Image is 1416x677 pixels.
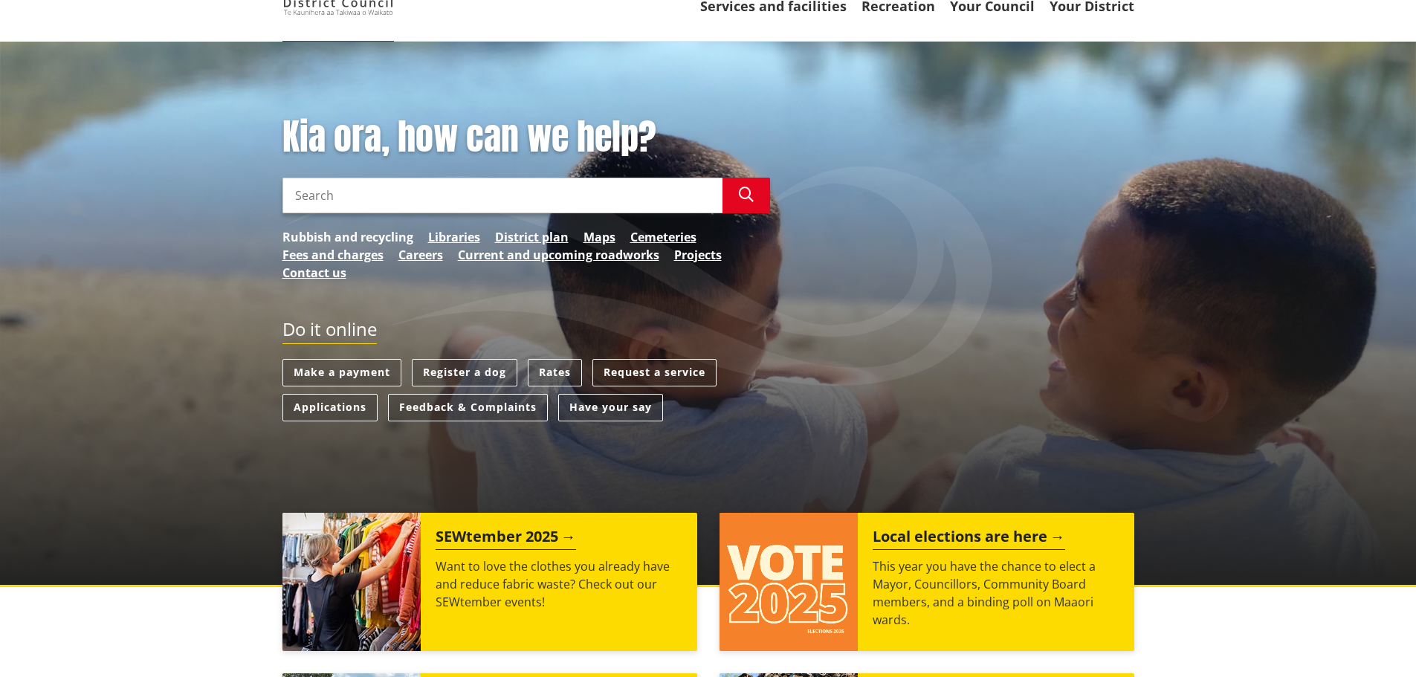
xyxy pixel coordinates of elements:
[1348,615,1401,668] iframe: Messenger Launcher
[873,557,1119,629] p: This year you have the chance to elect a Mayor, Councillors, Community Board members, and a bindi...
[282,513,421,651] img: SEWtember
[282,394,378,421] a: Applications
[674,246,722,264] a: Projects
[398,246,443,264] a: Careers
[282,513,697,651] a: SEWtember 2025 Want to love the clothes you already have and reduce fabric waste? Check out our S...
[412,359,517,386] a: Register a dog
[873,528,1065,550] h2: Local elections are here
[282,264,346,282] a: Contact us
[583,228,615,246] a: Maps
[436,557,682,611] p: Want to love the clothes you already have and reduce fabric waste? Check out our SEWtember events!
[282,319,377,345] h2: Do it online
[458,246,659,264] a: Current and upcoming roadworks
[282,116,770,159] h1: Kia ora, how can we help?
[495,228,569,246] a: District plan
[528,359,582,386] a: Rates
[282,246,384,264] a: Fees and charges
[720,513,858,651] img: Vote 2025
[592,359,717,386] a: Request a service
[428,228,480,246] a: Libraries
[388,394,548,421] a: Feedback & Complaints
[558,394,663,421] a: Have your say
[720,513,1134,651] a: Local elections are here This year you have the chance to elect a Mayor, Councillors, Community B...
[282,359,401,386] a: Make a payment
[630,228,696,246] a: Cemeteries
[436,528,576,550] h2: SEWtember 2025
[282,228,413,246] a: Rubbish and recycling
[282,178,722,213] input: Search input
